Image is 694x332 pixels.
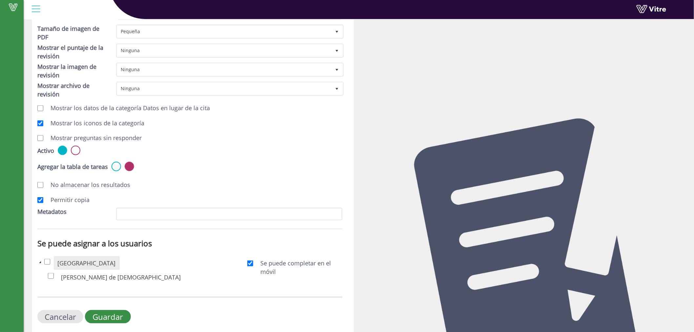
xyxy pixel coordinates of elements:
[44,196,90,204] label: Permitir copia
[254,259,342,276] label: Se puede completar en el móvil
[85,310,131,323] input: Guardar
[61,273,181,281] span: [PERSON_NAME] de [DEMOGRAPHIC_DATA]
[37,182,43,188] input: No almacenar los resultados
[37,82,106,98] label: Mostrar archivo de revisión
[37,208,67,216] label: Metadatos
[44,104,210,113] label: Mostrar los datos de la categoría Datos en lugar de la cita
[44,134,142,142] label: Mostrar preguntas sin responder
[37,25,106,41] label: Tamaño de imagen de PDF
[37,135,43,141] input: Mostrar preguntas sin responder
[247,260,253,266] input: Se puede completar en el móvil
[37,105,43,111] input: Mostrar los datos de la categoría Datos en lugar de la cita
[117,83,331,94] span: Ninguna
[117,45,331,56] span: Ninguna
[117,64,331,75] span: Ninguna
[331,26,343,37] span: select
[37,63,106,79] label: Mostrar la imagen de revisión
[37,44,106,60] label: Mostrar el puntaje de la revisión
[331,64,343,75] span: select
[57,259,115,267] span: [GEOGRAPHIC_DATA]
[117,26,331,37] span: Pequeña
[37,197,43,203] input: Permitir copia
[44,181,130,189] label: No almacenar los resultados
[37,239,342,248] h3: Se puede asignar a los usuarios
[331,45,343,56] span: select
[37,163,108,171] label: Agregar la tabla de tareas
[37,147,54,155] label: Activo
[37,310,83,323] input: Cancelar
[331,83,343,94] span: select
[37,120,43,126] input: Mostrar los iconos de la categoría
[44,119,144,128] label: Mostrar los iconos de la categoría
